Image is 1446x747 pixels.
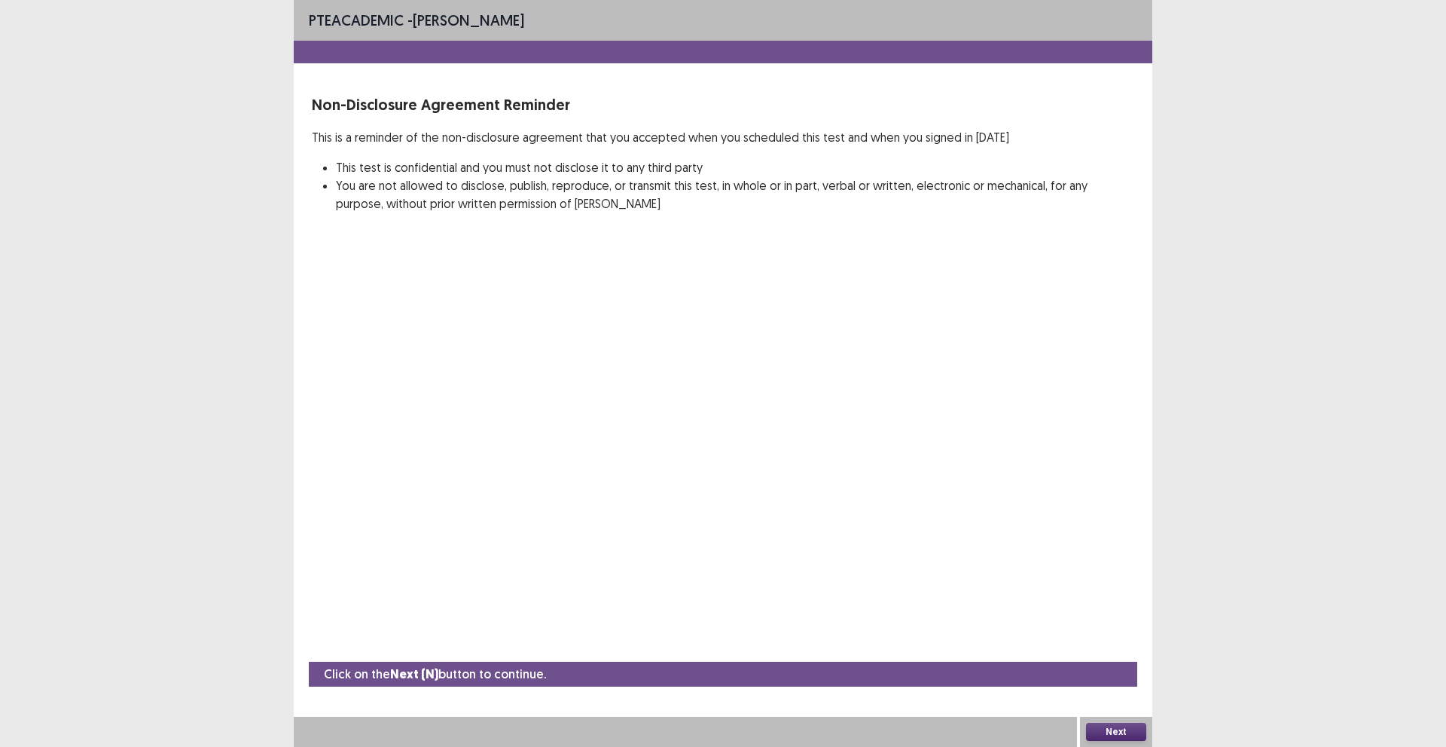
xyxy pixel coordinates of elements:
strong: Next (N) [390,666,438,682]
span: PTE academic [309,11,404,29]
p: This is a reminder of the non-disclosure agreement that you accepted when you scheduled this test... [312,128,1134,146]
li: This test is confidential and you must not disclose it to any third party [336,158,1134,176]
p: Click on the button to continue. [324,665,546,684]
li: You are not allowed to disclose, publish, reproduce, or transmit this test, in whole or in part, ... [336,176,1134,213]
p: Non-Disclosure Agreement Reminder [312,93,1134,116]
button: Next [1086,723,1146,741]
p: - [PERSON_NAME] [309,9,524,32]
